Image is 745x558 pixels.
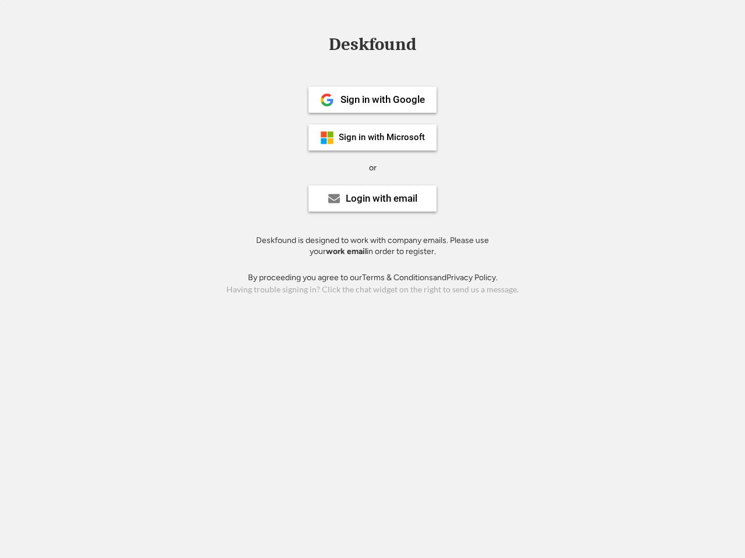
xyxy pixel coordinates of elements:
a: Terms & Conditions [362,273,433,282]
div: or [369,162,377,174]
div: Login with email [346,194,417,203]
div: Deskfound [323,35,422,53]
div: Sign in with Google [340,95,425,105]
div: Deskfound is designed to work with company emails. Please use your in order to register. [242,235,503,257]
div: By proceeding you agree to our and [248,272,498,284]
div: Sign in with Microsoft [339,133,425,142]
strong: work email [326,246,367,256]
a: Privacy Policy. [446,273,498,282]
img: 1024px-Google__G__Logo.svg.png [320,93,334,107]
img: ms-symbollockup_mssymbol_19.png [320,131,334,145]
